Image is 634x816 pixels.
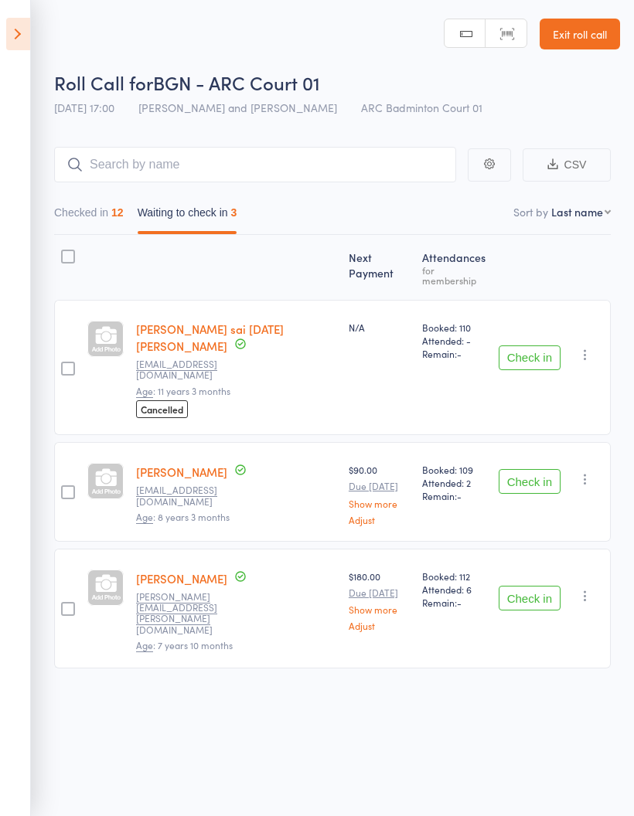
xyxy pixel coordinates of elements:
[457,489,462,502] span: -
[551,204,603,219] div: Last name
[422,334,486,347] span: Attended: -
[422,569,486,583] span: Booked: 112
[136,384,230,398] span: : 11 years 3 months
[422,583,486,596] span: Attended: 6
[54,100,114,115] span: [DATE] 17:00
[422,347,486,360] span: Remain:
[349,498,410,508] a: Show more
[540,19,620,49] a: Exit roll call
[457,596,462,609] span: -
[136,321,284,354] a: [PERSON_NAME] sai [DATE][PERSON_NAME]
[349,481,410,491] small: Due [DATE]
[422,321,486,334] span: Booked: 110
[153,70,320,95] span: BGN - ARC Court 01
[136,591,237,636] small: NEERAV.SAXENA@GMAIL.COM
[523,148,611,182] button: CSV
[457,347,462,360] span: -
[499,586,561,610] button: Check in
[138,199,237,234] button: Waiting to check in3
[136,464,227,480] a: [PERSON_NAME]
[136,510,230,524] span: : 8 years 3 months
[136,484,237,507] small: UdayKommineni@gmail.com
[349,620,410,631] a: Adjust
[54,147,456,182] input: Search by name
[136,359,237,381] small: Kalyan2k7@gmail.com
[422,463,486,476] span: Booked: 109
[422,476,486,489] span: Attended: 2
[136,638,233,652] span: : 7 years 10 months
[513,204,548,219] label: Sort by
[138,100,337,115] span: [PERSON_NAME] and [PERSON_NAME]
[422,489,486,502] span: Remain:
[349,321,410,334] div: N/A
[349,569,410,631] div: $180.00
[349,604,410,614] a: Show more
[231,206,237,219] div: 3
[499,469,561,494] button: Check in
[349,463,410,524] div: $90.00
[54,199,124,234] button: Checked in12
[361,100,482,115] span: ARC Badminton Court 01
[499,345,561,370] button: Check in
[349,587,410,598] small: Due [DATE]
[422,265,486,285] div: for membership
[422,596,486,609] span: Remain:
[136,570,227,586] a: [PERSON_NAME]
[54,70,153,95] span: Roll Call for
[111,206,124,219] div: 12
[416,242,492,293] div: Atten­dances
[343,242,416,293] div: Next Payment
[136,400,188,418] span: Cancelled
[349,515,410,525] a: Adjust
